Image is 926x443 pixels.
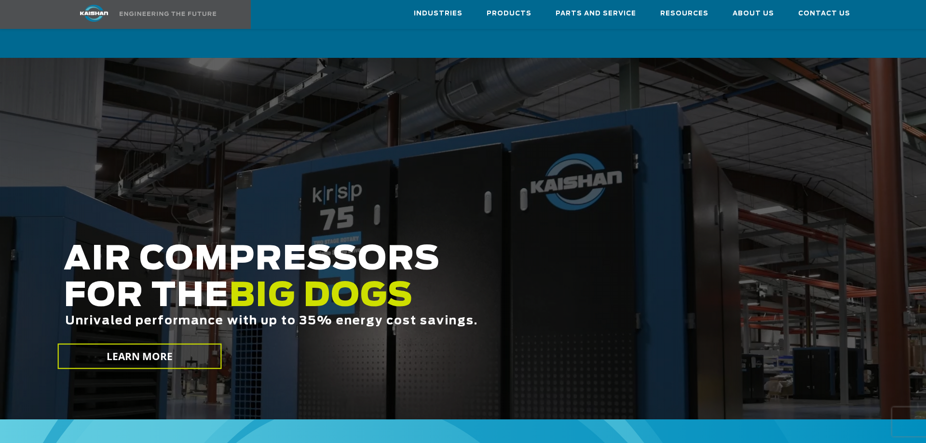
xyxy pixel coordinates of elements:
[798,8,850,19] span: Contact Us
[487,0,531,27] a: Products
[660,0,708,27] a: Resources
[65,315,478,327] span: Unrivaled performance with up to 35% energy cost savings.
[798,0,850,27] a: Contact Us
[229,280,413,313] span: BIG DOGS
[733,0,774,27] a: About Us
[120,12,216,16] img: Engineering the future
[58,5,130,22] img: kaishan logo
[487,8,531,19] span: Products
[107,349,173,363] span: LEARN MORE
[733,8,774,19] span: About Us
[414,8,463,19] span: Industries
[58,344,222,369] a: LEARN MORE
[64,242,727,358] h2: AIR COMPRESSORS FOR THE
[556,8,636,19] span: Parts and Service
[556,0,636,27] a: Parts and Service
[660,8,708,19] span: Resources
[414,0,463,27] a: Industries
